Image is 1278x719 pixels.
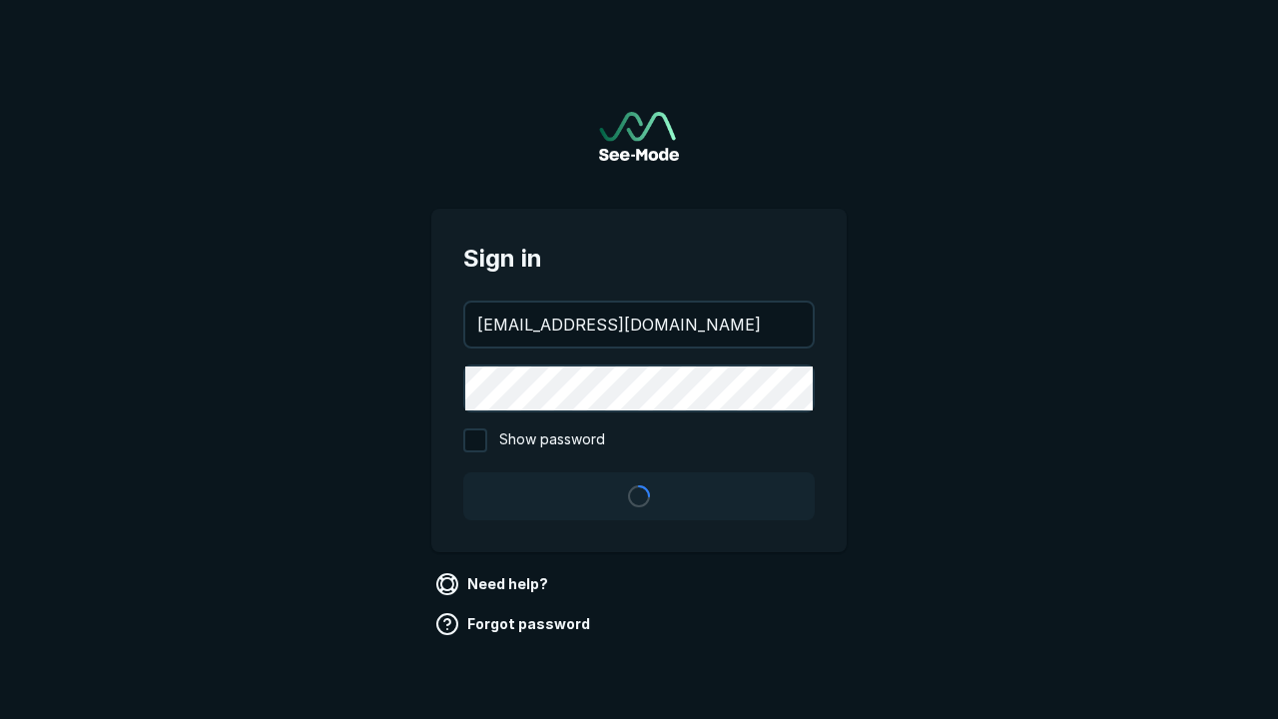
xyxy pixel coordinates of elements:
span: Show password [499,428,605,452]
img: See-Mode Logo [599,112,679,161]
input: your@email.com [465,303,813,347]
a: Go to sign in [599,112,679,161]
span: Sign in [463,241,815,277]
a: Forgot password [431,608,598,640]
a: Need help? [431,568,556,600]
